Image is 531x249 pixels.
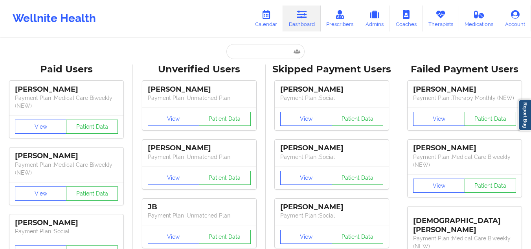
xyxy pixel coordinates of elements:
button: View [15,120,67,134]
button: Patient Data [332,112,384,126]
div: Unverified Users [138,63,260,76]
p: Payment Plan : Social [280,94,383,102]
p: Payment Plan : Medical Care Biweekly (NEW) [15,161,118,177]
button: Patient Data [332,171,384,185]
div: [PERSON_NAME] [413,144,516,153]
button: Patient Data [465,179,516,193]
div: [PERSON_NAME] [280,85,383,94]
button: Patient Data [465,112,516,126]
div: [PERSON_NAME] [280,203,383,212]
button: View [280,112,332,126]
a: Therapists [423,6,459,31]
div: Failed Payment Users [404,63,525,76]
button: View [15,186,67,201]
div: [PERSON_NAME] [15,218,118,227]
a: Account [499,6,531,31]
a: Admins [359,6,390,31]
div: [PERSON_NAME] [280,144,383,153]
a: Coaches [390,6,423,31]
button: Patient Data [199,171,251,185]
div: Skipped Payment Users [271,63,393,76]
p: Payment Plan : Medical Care Biweekly (NEW) [413,153,516,169]
p: Payment Plan : Unmatched Plan [148,212,251,219]
button: View [280,171,332,185]
div: [PERSON_NAME] [15,85,118,94]
p: Payment Plan : Therapy Monthly (NEW) [413,94,516,102]
a: Calendar [249,6,283,31]
a: Dashboard [283,6,321,31]
a: Medications [459,6,500,31]
button: Patient Data [332,230,384,244]
button: Patient Data [66,120,118,134]
p: Payment Plan : Unmatched Plan [148,153,251,161]
div: [DEMOGRAPHIC_DATA][PERSON_NAME] [413,210,516,234]
button: View [413,112,465,126]
button: View [148,230,200,244]
a: Report Bug [518,100,531,131]
button: View [280,230,332,244]
button: View [413,179,465,193]
p: Payment Plan : Unmatched Plan [148,94,251,102]
button: View [148,112,200,126]
a: Prescribers [321,6,360,31]
div: Paid Users [6,63,127,76]
p: Payment Plan : Social [15,227,118,235]
p: Payment Plan : Medical Care Biweekly (NEW) [15,94,118,110]
p: Payment Plan : Social [280,153,383,161]
div: [PERSON_NAME] [15,151,118,160]
div: [PERSON_NAME] [148,85,251,94]
p: Payment Plan : Social [280,212,383,219]
button: Patient Data [66,186,118,201]
div: JB [148,203,251,212]
button: View [148,171,200,185]
div: [PERSON_NAME] [413,85,516,94]
div: [PERSON_NAME] [148,144,251,153]
button: Patient Data [199,112,251,126]
button: Patient Data [199,230,251,244]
